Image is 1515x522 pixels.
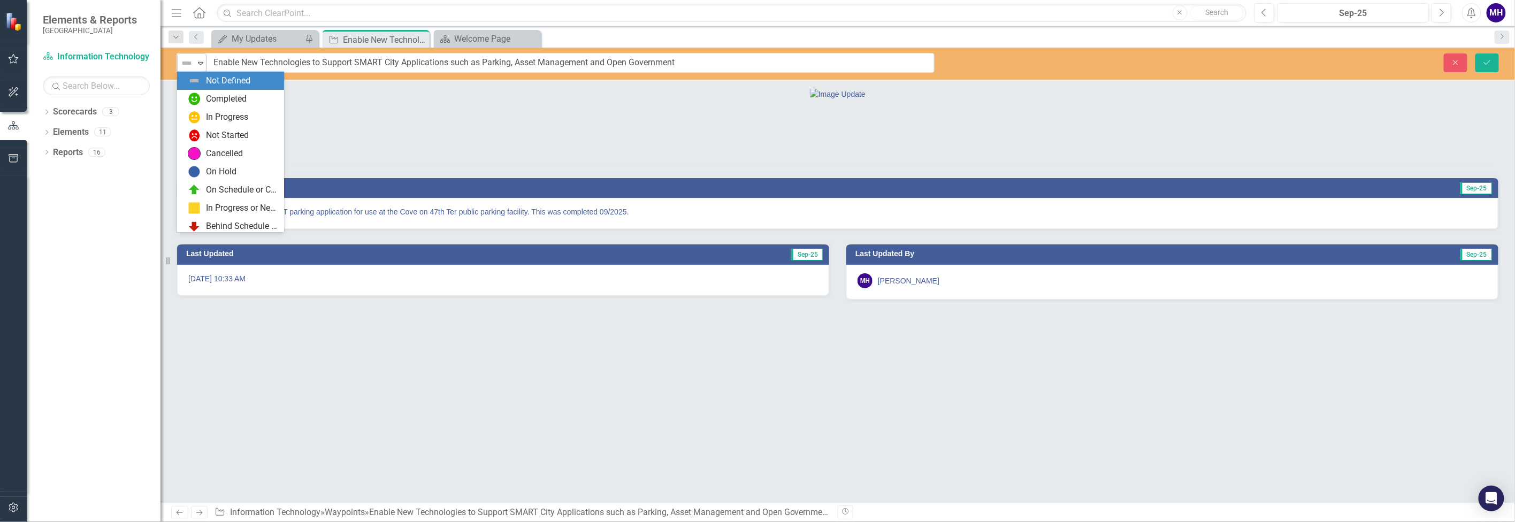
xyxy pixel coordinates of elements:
[1479,486,1504,511] div: Open Intercom Messenger
[214,32,302,45] a: My Updates
[343,33,427,47] div: Enable New Technologies to Support SMART City Applications such as Parking, Asset Management and ...
[206,202,278,214] div: In Progress or Needs Work
[325,507,365,517] a: Waypoints
[186,183,821,191] h3: Analysis
[1281,7,1425,20] div: Sep-25
[53,147,83,159] a: Reports
[88,148,105,157] div: 16
[206,53,935,73] input: This field is required
[1460,182,1492,194] span: Sep-25
[188,183,201,196] img: On Schedule or Complete
[5,12,24,31] img: ClearPoint Strategy
[230,507,320,517] a: Information Technology
[43,76,150,95] input: Search Below...
[206,184,278,196] div: On Schedule or Complete
[53,106,97,118] a: Scorecards
[188,147,201,160] img: Cancelled
[188,206,1487,217] p: The City purchased a SMART parking application for use at the Cove on 47th Ter public parking fac...
[791,249,823,260] span: Sep-25
[206,129,249,142] div: Not Started
[102,108,119,117] div: 3
[206,220,278,233] div: Behind Schedule or Not Started
[188,111,201,124] img: In Progress
[1460,249,1492,260] span: Sep-25
[217,4,1246,22] input: Search ClearPoint...
[858,273,873,288] div: MH
[1487,3,1506,22] button: MH
[878,275,939,286] div: [PERSON_NAME]
[206,166,236,178] div: On Hold
[1277,3,1429,22] button: Sep-25
[206,93,247,105] div: Completed
[180,57,193,70] img: Not Defined
[43,51,150,63] a: Information Technology
[855,250,1266,258] h3: Last Updated By
[215,506,830,519] div: » »
[369,507,830,517] div: Enable New Technologies to Support SMART City Applications such as Parking, Asset Management and ...
[186,250,564,258] h3: Last Updated
[206,75,250,87] div: Not Defined
[188,220,201,233] img: Behind Schedule or Not Started
[177,265,829,296] div: [DATE] 10:33 AM
[206,111,248,124] div: In Progress
[188,129,201,142] img: Not Started
[188,74,201,87] img: Not Defined
[43,26,137,35] small: [GEOGRAPHIC_DATA]
[188,202,201,214] img: In Progress or Needs Work
[232,32,302,45] div: My Updates
[1190,5,1244,20] button: Search
[188,93,201,105] img: Completed
[454,32,538,45] div: Welcome Page
[206,148,243,160] div: Cancelled
[94,128,111,137] div: 11
[188,165,201,178] img: On Hold
[43,13,137,26] span: Elements & Reports
[53,126,89,139] a: Elements
[1205,8,1228,17] span: Search
[437,32,538,45] a: Welcome Page
[810,89,866,99] img: Image Update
